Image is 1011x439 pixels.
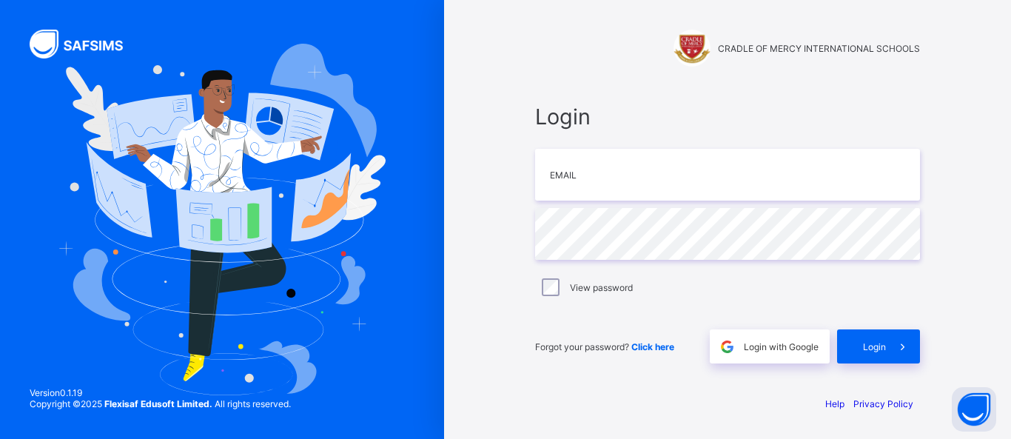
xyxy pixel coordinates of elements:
[863,341,886,352] span: Login
[952,387,996,432] button: Open asap
[30,30,141,58] img: SAFSIMS Logo
[719,338,736,355] img: google.396cfc9801f0270233282035f929180a.svg
[718,43,920,54] span: CRADLE OF MERCY INTERNATIONAL SCHOOLS
[58,44,385,395] img: Hero Image
[535,341,674,352] span: Forgot your password?
[570,282,633,293] label: View password
[631,341,674,352] a: Click here
[744,341,819,352] span: Login with Google
[104,398,212,409] strong: Flexisaf Edusoft Limited.
[853,398,913,409] a: Privacy Policy
[30,387,291,398] span: Version 0.1.19
[535,104,920,130] span: Login
[825,398,844,409] a: Help
[30,398,291,409] span: Copyright © 2025 All rights reserved.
